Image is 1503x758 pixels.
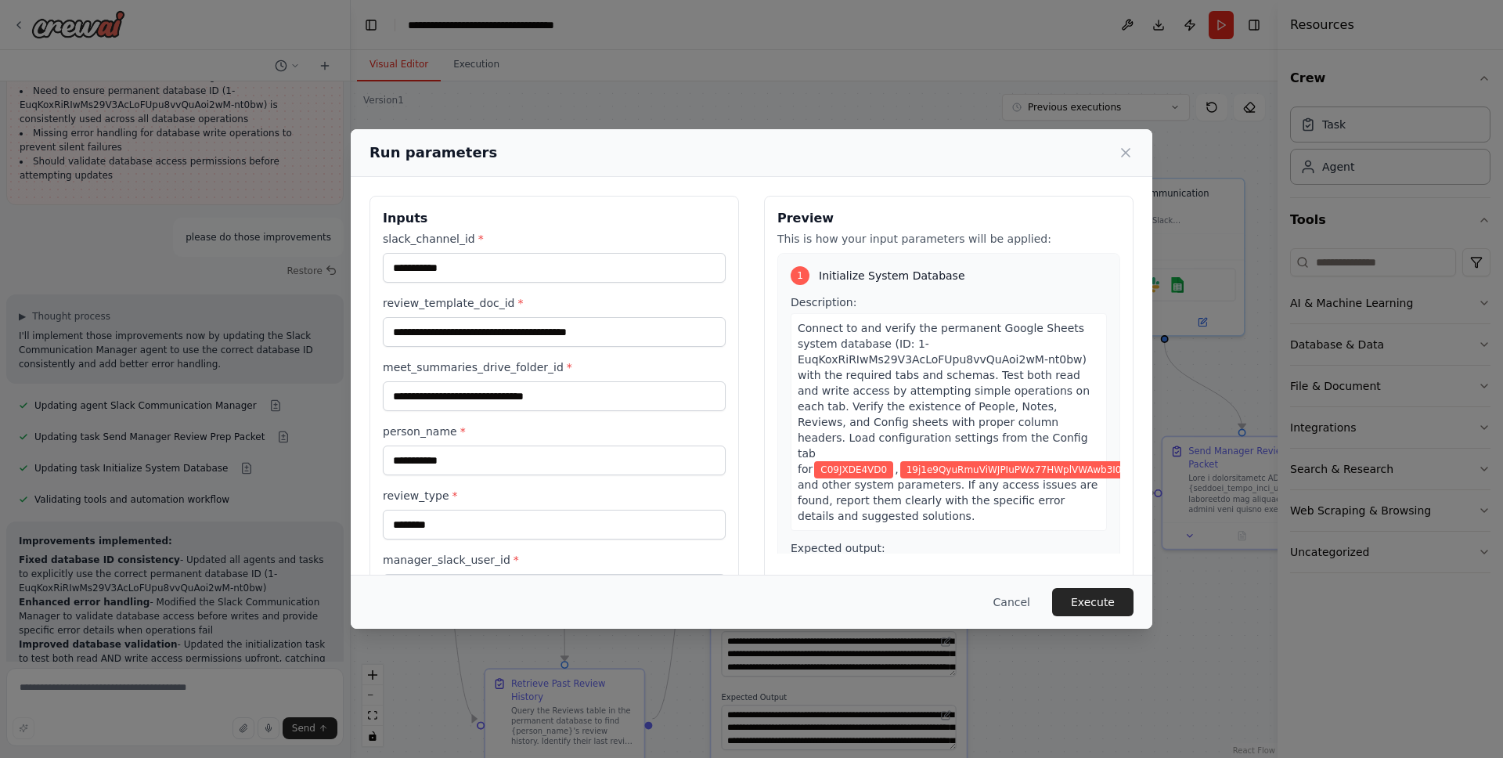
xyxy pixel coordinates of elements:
label: review_type [383,488,726,504]
span: Variable: slack_channel_id [814,461,893,478]
button: Cancel [981,588,1043,616]
span: Expected output: [791,542,885,554]
span: Initialize System Database [819,268,965,283]
label: meet_summaries_drive_folder_id [383,359,726,375]
span: Connect to and verify the permanent Google Sheets system database (ID: 1-EuqKoxRiRIwMs29V3AcLoFUp... [798,322,1090,475]
span: Description: [791,296,856,309]
div: 1 [791,266,809,285]
h3: Inputs [383,209,726,228]
p: This is how your input parameters will be applied: [777,231,1120,247]
label: person_name [383,424,726,439]
span: Variable: review_template_doc_id [900,461,1178,478]
span: , [895,463,898,475]
h3: Preview [777,209,1120,228]
label: review_template_doc_id [383,295,726,311]
button: Execute [1052,588,1134,616]
label: slack_channel_id [383,231,726,247]
label: manager_slack_user_id [383,552,726,568]
span: , and other system parameters. If any access issues are found, report them clearly with the speci... [798,463,1396,522]
h2: Run parameters [369,142,497,164]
